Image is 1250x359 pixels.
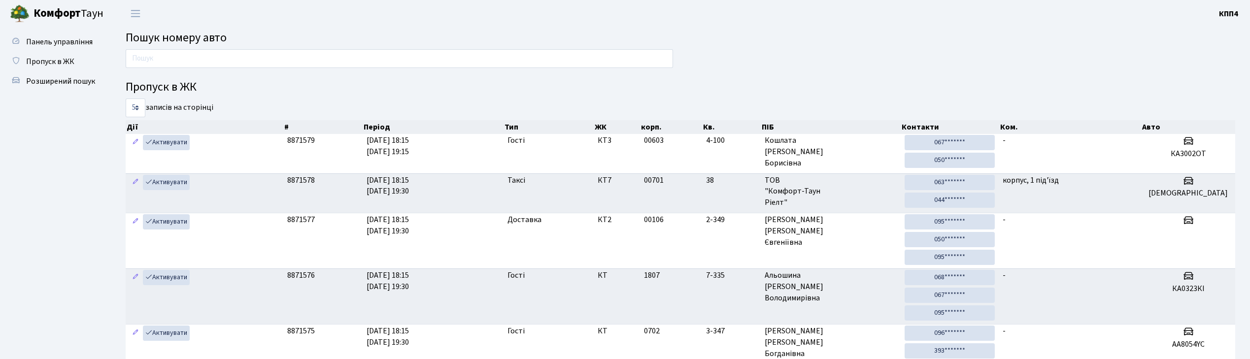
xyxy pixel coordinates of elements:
[901,120,999,134] th: Контакти
[644,326,660,336] span: 0702
[123,5,148,22] button: Переключити навігацію
[765,135,897,169] span: Кошлата [PERSON_NAME] Борисівна
[644,214,664,225] span: 00106
[507,175,525,186] span: Таксі
[765,270,897,304] span: Альошина [PERSON_NAME] Володимирівна
[594,120,640,134] th: ЖК
[143,175,190,190] a: Активувати
[598,135,636,146] span: КТ3
[1003,326,1006,336] span: -
[706,270,757,281] span: 7-335
[34,5,81,21] b: Комфорт
[507,326,525,337] span: Гості
[598,175,636,186] span: КТ7
[287,214,315,225] span: 8871577
[26,36,93,47] span: Панель управління
[598,326,636,337] span: КТ
[126,80,1235,95] h4: Пропуск в ЖК
[765,175,897,209] span: ТОВ "Комфорт-Таун Ріелт"
[706,135,757,146] span: 4-100
[702,120,761,134] th: Кв.
[1145,340,1231,349] h5: AA8054YC
[126,98,213,117] label: записів на сторінці
[644,175,664,186] span: 00701
[706,175,757,186] span: 38
[761,120,901,134] th: ПІБ
[34,5,103,22] span: Таун
[126,120,283,134] th: Дії
[130,326,141,341] a: Редагувати
[287,175,315,186] span: 8871578
[10,4,30,24] img: logo.png
[367,270,409,292] span: [DATE] 18:15 [DATE] 19:30
[1003,175,1059,186] span: корпус, 1 під'їзд
[130,175,141,190] a: Редагувати
[504,120,594,134] th: Тип
[287,326,315,336] span: 8871575
[5,52,103,71] a: Пропуск в ЖК
[1003,135,1006,146] span: -
[598,270,636,281] span: КТ
[507,135,525,146] span: Гості
[143,214,190,229] a: Активувати
[126,49,673,68] input: Пошук
[367,214,409,236] span: [DATE] 18:15 [DATE] 19:30
[130,270,141,285] a: Редагувати
[765,214,897,248] span: [PERSON_NAME] [PERSON_NAME] Євгеніївна
[26,76,95,87] span: Розширений пошук
[367,135,409,157] span: [DATE] 18:15 [DATE] 19:15
[143,326,190,341] a: Активувати
[130,135,141,150] a: Редагувати
[26,56,74,67] span: Пропуск в ЖК
[1145,189,1231,198] h5: [DEMOGRAPHIC_DATA]
[999,120,1142,134] th: Ком.
[143,135,190,150] a: Активувати
[644,135,664,146] span: 00603
[1003,270,1006,281] span: -
[1141,120,1235,134] th: Авто
[143,270,190,285] a: Активувати
[5,32,103,52] a: Панель управління
[1219,8,1238,19] b: КПП4
[367,326,409,348] span: [DATE] 18:15 [DATE] 19:30
[640,120,702,134] th: корп.
[367,175,409,197] span: [DATE] 18:15 [DATE] 19:30
[507,270,525,281] span: Гості
[1003,214,1006,225] span: -
[644,270,660,281] span: 1807
[126,98,145,117] select: записів на сторінці
[1145,149,1231,159] h5: КА3002ОТ
[1219,8,1238,20] a: КПП4
[507,214,541,226] span: Доставка
[287,270,315,281] span: 8871576
[1145,284,1231,294] h5: КА0323КІ
[706,326,757,337] span: 3-347
[283,120,363,134] th: #
[598,214,636,226] span: КТ2
[363,120,503,134] th: Період
[287,135,315,146] span: 8871579
[706,214,757,226] span: 2-349
[130,214,141,229] a: Редагувати
[126,29,227,46] span: Пошук номеру авто
[5,71,103,91] a: Розширений пошук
